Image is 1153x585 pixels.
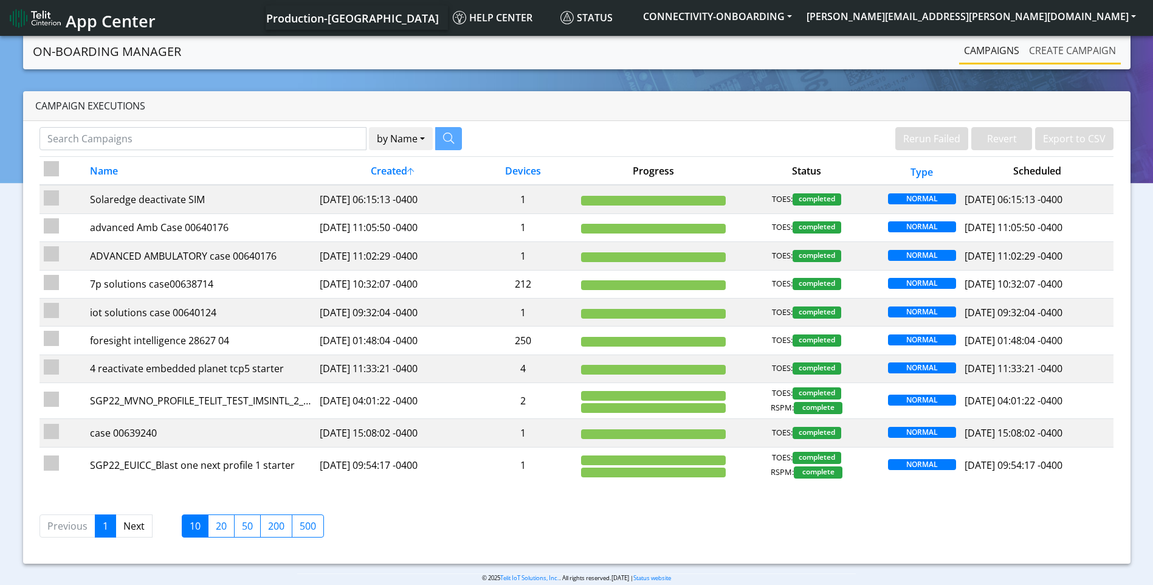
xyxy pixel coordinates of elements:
span: NORMAL [888,306,956,317]
td: [DATE] 01:48:04 -0400 [315,327,469,355]
a: Campaigns [959,38,1024,63]
td: 4 [469,355,577,382]
div: ADVANCED AMBULATORY case 00640176 [90,249,311,263]
span: complete [794,402,842,414]
td: 1 [469,213,577,241]
div: iot solutions case 00640124 [90,305,311,320]
label: 500 [292,514,324,538]
span: [DATE] 09:54:17 -0400 [965,459,1062,472]
td: [DATE] 04:01:22 -0400 [315,383,469,419]
div: Solaredge deactivate SIM [90,192,311,207]
span: complete [794,466,842,479]
span: TOES: [772,362,793,375]
a: Help center [448,5,556,30]
span: [DATE] 11:02:29 -0400 [965,249,1062,263]
label: 10 [182,514,208,538]
div: case 00639240 [90,426,311,440]
span: [DATE] 04:01:22 -0400 [965,394,1062,407]
span: completed [793,306,841,319]
th: Progress [576,157,730,185]
span: TOES: [772,452,793,464]
p: © 2025 . All rights reserved.[DATE] | [297,573,856,583]
img: knowledge.svg [453,11,466,24]
span: [DATE] 11:05:50 -0400 [965,221,1062,234]
label: 200 [260,514,292,538]
th: Status [730,157,884,185]
a: Your current platform instance [266,5,438,30]
span: TOES: [772,334,793,347]
td: [DATE] 09:54:17 -0400 [315,447,469,483]
span: NORMAL [888,334,956,345]
button: Revert [971,127,1032,150]
th: Type [884,157,960,185]
input: Search Campaigns [40,127,367,150]
span: completed [793,387,841,400]
span: TOES: [772,306,793,319]
div: 7p solutions case00638714 [90,277,311,291]
div: foresight intelligence 28627 04 [90,333,311,348]
a: Status website [633,574,671,582]
button: Export to CSV [1035,127,1113,150]
span: TOES: [772,221,793,234]
button: CONNECTIVITY-ONBOARDING [636,5,799,27]
a: App Center [10,5,154,31]
span: TOES: [772,387,793,400]
a: Status [556,5,636,30]
span: [DATE] 15:08:02 -0400 [965,426,1062,440]
th: Name [85,157,315,185]
span: [DATE] 06:15:13 -0400 [965,193,1062,206]
div: advanced Amb Case 00640176 [90,220,311,235]
span: completed [793,427,841,439]
td: [DATE] 11:02:29 -0400 [315,242,469,270]
span: completed [793,334,841,347]
a: On-Boarding Manager [33,40,181,64]
button: Rerun Failed [895,127,968,150]
div: SGP22_MVNO_PROFILE_TELIT_TEST_IMSINTL_2_cards_T2 [90,393,311,408]
span: completed [793,452,841,464]
span: Help center [453,11,532,24]
span: [DATE] 01:48:04 -0400 [965,334,1062,347]
span: Production-[GEOGRAPHIC_DATA] [266,11,439,26]
span: completed [793,221,841,234]
span: completed [793,193,841,206]
img: status.svg [560,11,574,24]
span: completed [793,362,841,375]
span: completed [793,250,841,262]
td: 1 [469,447,577,483]
span: TOES: [772,193,793,206]
span: TOES: [772,427,793,439]
td: [DATE] 11:33:21 -0400 [315,355,469,382]
button: [PERSON_NAME][EMAIL_ADDRESS][PERSON_NAME][DOMAIN_NAME] [799,5,1143,27]
span: NORMAL [888,278,956,289]
span: NORMAL [888,427,956,438]
td: 1 [469,185,577,213]
img: logo-telit-cinterion-gw-new.png [10,9,61,28]
span: TOES: [772,250,793,262]
td: [DATE] 06:15:13 -0400 [315,185,469,213]
th: Created [315,157,469,185]
td: [DATE] 10:32:07 -0400 [315,270,469,298]
span: NORMAL [888,362,956,373]
label: 50 [234,514,261,538]
a: Create campaign [1024,38,1121,63]
td: 1 [469,419,577,447]
th: Scheduled [960,157,1114,185]
span: NORMAL [888,221,956,232]
span: RSPM: [771,402,794,414]
div: Campaign Executions [23,91,1131,121]
td: 250 [469,327,577,355]
a: Telit IoT Solutions, Inc. [500,574,559,582]
span: App Center [66,10,156,32]
td: 2 [469,383,577,419]
a: 1 [95,514,116,538]
span: completed [793,278,841,290]
th: Devices [469,157,577,185]
span: Status [560,11,613,24]
span: TOES: [772,278,793,290]
button: by Name [369,127,433,150]
td: [DATE] 09:32:04 -0400 [315,298,469,326]
span: NORMAL [888,395,956,406]
div: SGP22_EUICC_Blast one next profile 1 starter [90,458,311,472]
span: NORMAL [888,459,956,470]
span: [DATE] 10:32:07 -0400 [965,277,1062,291]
